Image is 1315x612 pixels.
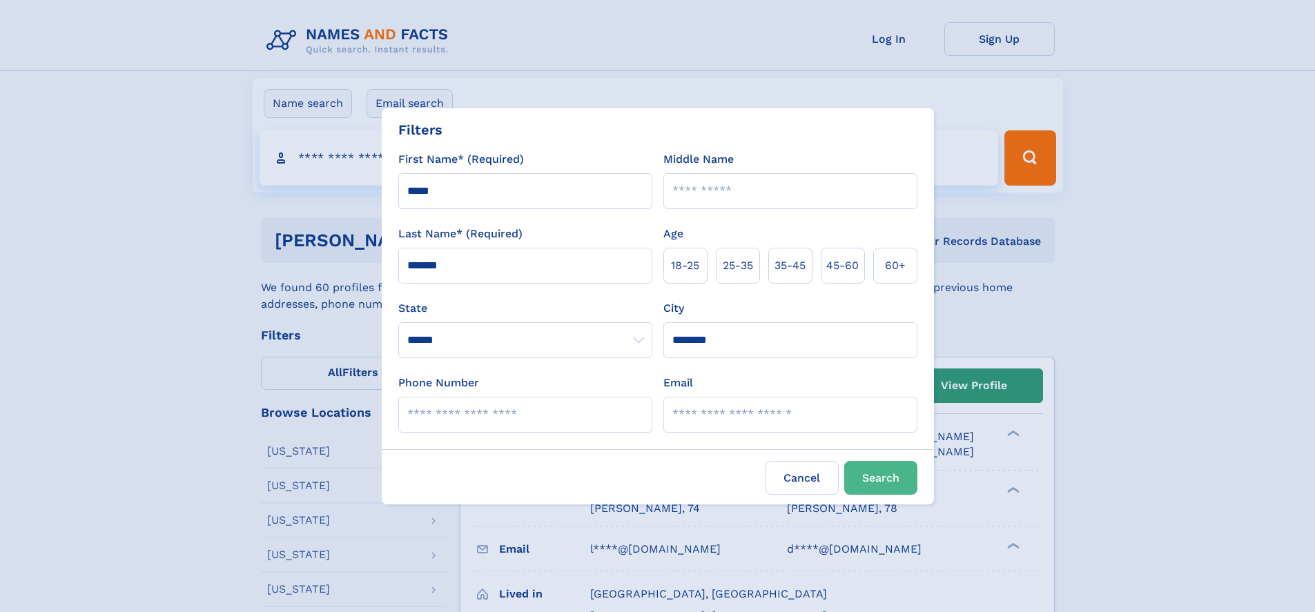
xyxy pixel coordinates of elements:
[663,300,684,317] label: City
[844,461,917,495] button: Search
[723,257,753,274] span: 25‑35
[663,151,734,168] label: Middle Name
[663,375,693,391] label: Email
[671,257,699,274] span: 18‑25
[663,226,683,242] label: Age
[398,226,523,242] label: Last Name* (Required)
[398,375,479,391] label: Phone Number
[398,119,442,140] div: Filters
[775,257,806,274] span: 35‑45
[826,257,859,274] span: 45‑60
[398,151,524,168] label: First Name* (Required)
[766,461,839,495] label: Cancel
[885,257,906,274] span: 60+
[398,300,652,317] label: State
